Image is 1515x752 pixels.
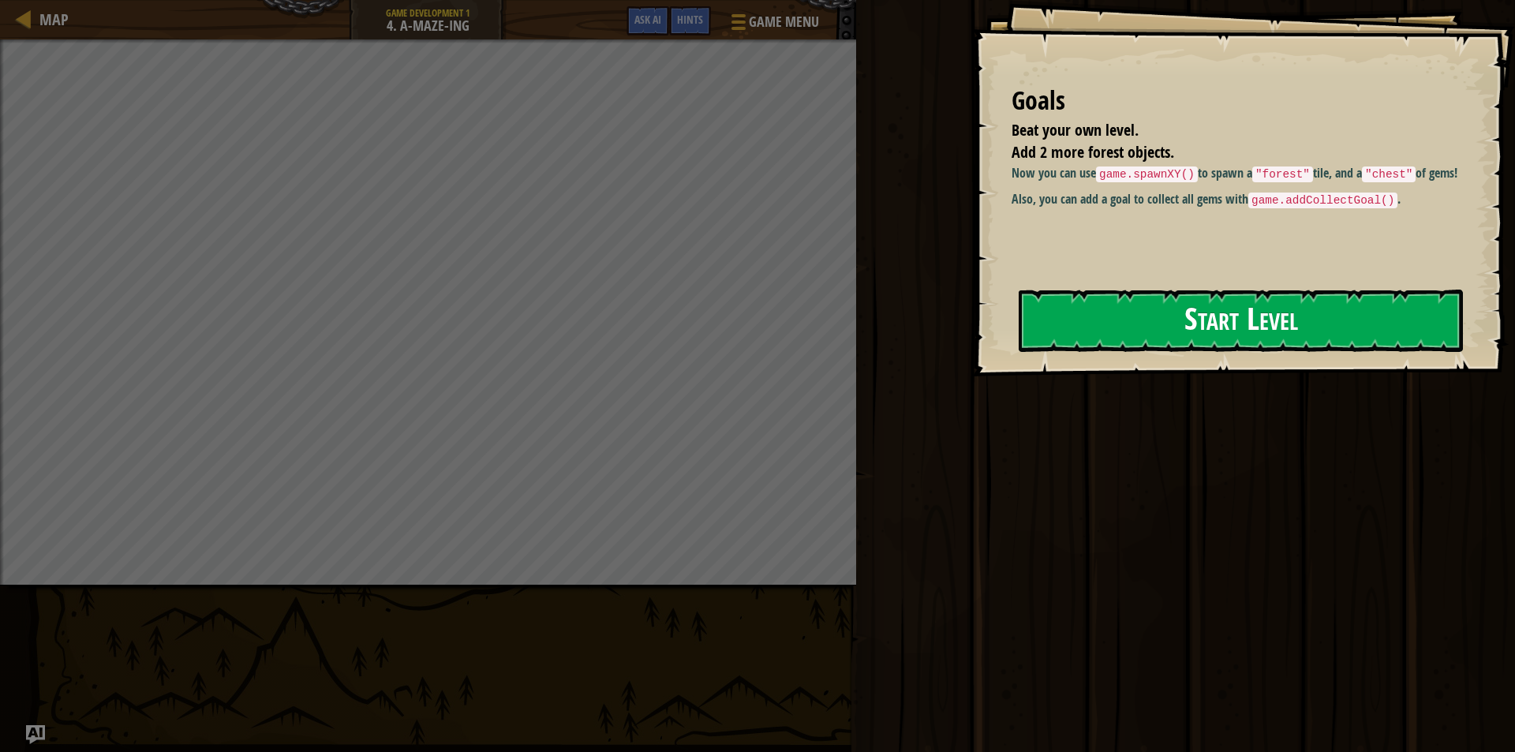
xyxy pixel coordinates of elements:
[1012,164,1472,183] p: Now you can use to spawn a tile, and a of gems!
[39,9,69,30] span: Map
[1012,190,1472,209] p: Also, you can add a goal to collect all gems with .
[992,141,1456,164] li: Add 2 more forest objects.
[719,6,829,43] button: Game Menu
[634,12,661,27] span: Ask AI
[1252,166,1313,182] code: "forest"
[1248,193,1397,208] code: game.addCollectGoal()
[1012,83,1460,119] div: Goals
[677,12,703,27] span: Hints
[992,119,1456,142] li: Beat your own level.
[32,9,69,30] a: Map
[26,725,45,744] button: Ask AI
[1362,166,1416,182] code: "chest"
[749,12,819,32] span: Game Menu
[627,6,669,36] button: Ask AI
[1012,119,1139,140] span: Beat your own level.
[1019,290,1463,352] button: Start Level
[1096,166,1198,182] code: game.spawnXY()
[1012,141,1174,163] span: Add 2 more forest objects.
